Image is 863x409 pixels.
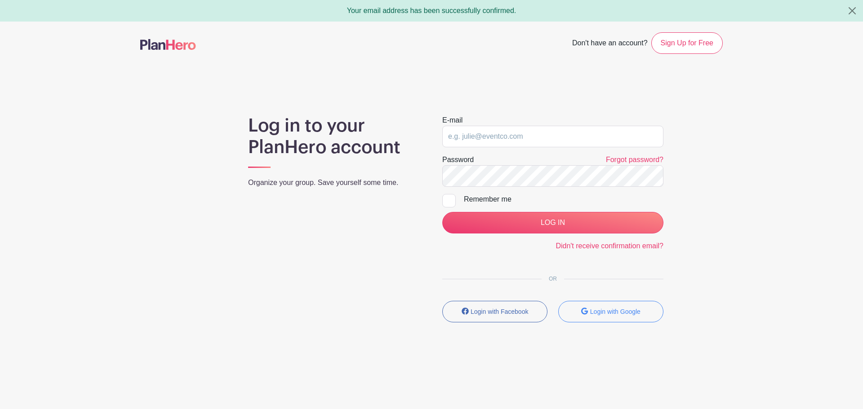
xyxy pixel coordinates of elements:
input: LOG IN [442,212,663,233]
label: Password [442,154,474,165]
small: Login with Facebook [471,308,528,315]
div: Remember me [464,194,663,205]
img: logo-507f7623f17ff9eddc593b1ce0a138ce2505c220e1c5a4e2b4648c50719b7d32.svg [140,39,196,50]
span: Don't have an account? [572,34,648,54]
small: Login with Google [590,308,641,315]
a: Sign Up for Free [651,32,723,54]
p: Organize your group. Save yourself some time. [248,177,421,188]
input: e.g. julie@eventco.com [442,126,663,147]
label: E-mail [442,115,463,126]
a: Didn't receive confirmation email? [556,242,663,250]
h1: Log in to your PlanHero account [248,115,421,158]
span: OR [542,276,564,282]
button: Login with Facebook [442,301,547,322]
a: Forgot password? [606,156,663,163]
button: Login with Google [558,301,663,322]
